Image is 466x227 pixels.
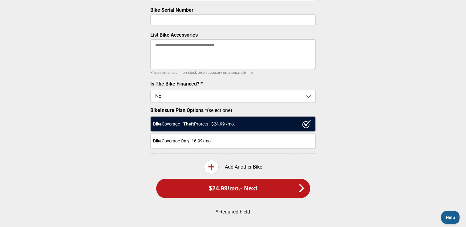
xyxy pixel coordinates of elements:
[150,32,198,38] label: List Bike Accessories
[150,7,193,13] label: Bike Serial Number
[150,81,203,87] label: Is The Bike Financed? *
[161,209,306,215] p: * Required Field
[156,179,310,198] button: $24.99/mo.- Next
[153,121,162,126] strong: Bike
[150,133,316,149] div: Coverage Only - 16.99 /mo.
[150,107,207,113] strong: BikeInsure Plan Options *
[183,121,194,126] strong: Theft
[153,138,162,143] strong: Bike
[150,116,316,132] div: Coverage + Protect - $ 24.99 /mo.
[150,69,316,76] p: Please enter each non-stock bike accessory on a separate line
[228,185,240,192] span: /mo.
[150,107,316,113] label: (select one)
[150,160,316,174] div: Add Another Bike
[302,120,311,128] img: ux1sgP1Haf775SAghJI38DyDlYP+32lKFAAAAAElFTkSuQmCC
[441,211,460,224] iframe: Toggle Customer Support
